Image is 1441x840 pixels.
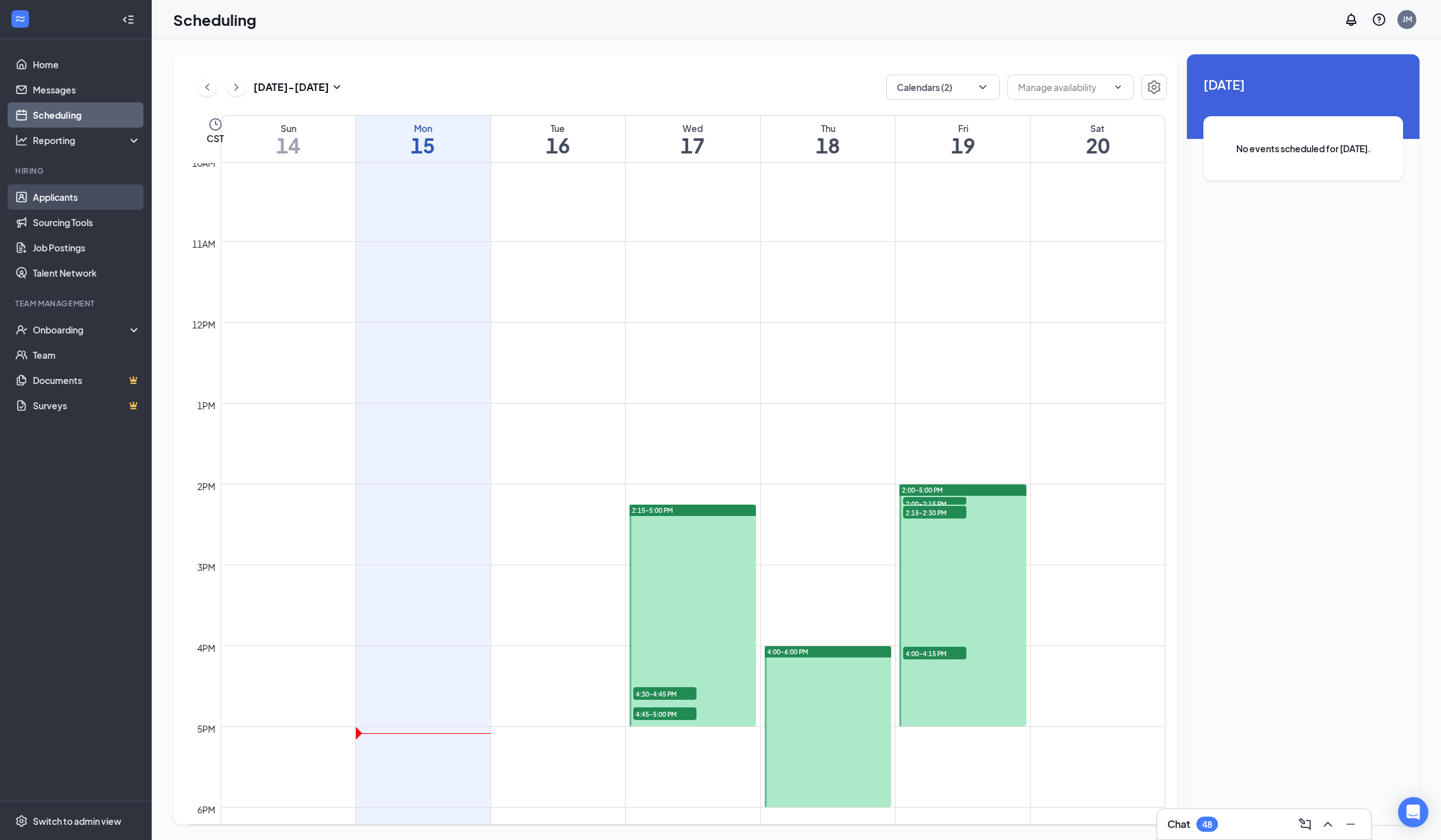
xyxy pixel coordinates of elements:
a: September 14, 2025 [221,116,355,162]
a: SurveysCrown [33,393,141,418]
div: Switch to admin view [33,815,121,827]
h1: 16 [491,135,626,156]
div: Team Management [15,298,138,309]
svg: Collapse [122,13,135,26]
div: 4pm [195,641,218,655]
a: September 17, 2025 [626,116,760,162]
svg: ChevronDown [1113,82,1123,92]
svg: Minimize [1343,817,1358,832]
div: 10am [190,156,218,170]
div: Thu [761,122,896,135]
h1: 14 [221,135,355,156]
svg: Settings [1146,80,1162,95]
svg: ChevronUp [1320,817,1335,832]
a: September 18, 2025 [761,116,896,162]
svg: WorkstreamLogo [14,13,27,25]
div: 12pm [190,318,218,332]
div: JM [1402,14,1412,25]
a: Applicants [33,184,141,210]
a: DocumentsCrown [33,368,141,393]
button: Minimize [1341,814,1361,834]
svg: ChevronRight [230,80,243,95]
div: Mon [356,122,490,135]
button: ChevronLeft [198,78,217,97]
svg: Settings [15,815,28,827]
div: Open Intercom Messenger [1398,797,1428,827]
h1: 18 [761,135,896,156]
div: Hiring [15,165,138,176]
button: Settings [1141,75,1167,100]
span: CST [207,132,224,145]
div: Sun [221,122,355,135]
h1: Scheduling [173,9,257,30]
div: 1pm [195,399,218,412]
span: 4:30-4:45 PM [633,687,696,700]
span: 2:00-5:00 PM [902,486,943,495]
div: 2pm [195,479,218,493]
span: 4:00-6:00 PM [767,647,808,656]
div: 3pm [195,560,218,574]
svg: Clock [208,117,223,132]
div: Sat [1031,122,1165,135]
button: ComposeMessage [1295,814,1315,834]
button: ChevronUp [1318,814,1338,834]
svg: Notifications [1344,12,1359,27]
span: [DATE] [1203,75,1403,94]
a: Home [33,52,141,77]
svg: UserCheck [15,323,28,336]
div: Wed [626,122,760,135]
div: 5pm [195,722,218,736]
svg: SmallChevronDown [329,80,344,95]
div: 6pm [195,803,218,817]
div: 48 [1202,819,1212,830]
h1: 19 [896,135,1030,156]
span: 4:00-4:15 PM [903,647,966,659]
button: ChevronRight [227,78,246,97]
div: 11am [190,237,218,251]
button: Calendars (2)ChevronDown [886,75,1000,100]
a: Job Postings [33,235,141,260]
a: Team [33,342,141,368]
div: Reporting [33,134,142,147]
a: Talent Network [33,260,141,285]
a: September 19, 2025 [896,116,1030,162]
div: Tue [491,122,626,135]
svg: QuestionInfo [1371,12,1387,27]
span: 2:00-2:15 PM [903,497,966,510]
span: 2:15-5:00 PM [632,506,673,515]
a: September 16, 2025 [491,116,626,162]
h1: 15 [356,135,490,156]
a: Scheduling [33,102,141,128]
svg: ChevronDown [976,81,989,93]
h1: 17 [626,135,760,156]
h3: [DATE] - [DATE] [253,80,329,94]
a: September 15, 2025 [356,116,490,162]
svg: Analysis [15,134,28,147]
span: 4:45-5:00 PM [633,707,696,720]
span: No events scheduled for [DATE]. [1229,141,1378,155]
svg: ComposeMessage [1298,817,1313,832]
input: Manage availability [1018,80,1108,94]
a: Messages [33,77,141,102]
h1: 20 [1031,135,1165,156]
div: Onboarding [33,323,130,336]
span: 2:15-2:30 PM [903,506,966,519]
a: Sourcing Tools [33,210,141,235]
div: Fri [896,122,1030,135]
svg: ChevronLeft [201,80,214,95]
h3: Chat [1167,817,1190,831]
a: September 20, 2025 [1031,116,1165,162]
